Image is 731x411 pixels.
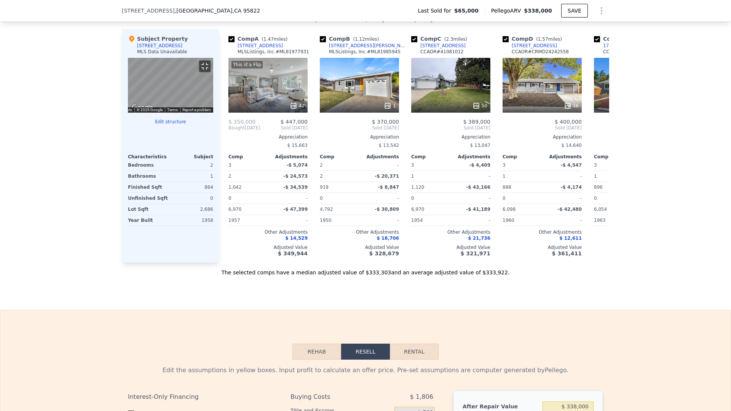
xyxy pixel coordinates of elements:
div: Comp C [411,35,470,43]
span: -$ 4,174 [561,185,582,190]
div: Comp [503,154,542,160]
div: CCAOR # 41081281 [603,49,646,55]
span: $ 321,971 [461,250,490,256]
div: MLS Data Unavailable [137,49,187,55]
span: -$ 5,074 [287,162,308,168]
span: 3 [411,162,414,168]
span: 6,970 [228,207,241,212]
span: Sold [DATE] [320,125,399,131]
div: Interest-Only Financing [128,390,272,404]
span: ( miles) [441,37,470,42]
span: 0 [411,196,414,201]
div: 1957 [228,215,267,226]
div: 1 [384,102,396,110]
span: -$ 30,809 [375,207,399,212]
div: [DATE] [228,125,260,131]
span: $ 350,000 [228,119,255,125]
span: 2.3 [446,37,453,42]
span: 1.12 [355,37,365,42]
span: Sold [DATE] [260,125,308,131]
div: Appreciation [228,134,308,140]
span: , CA 95822 [232,8,260,14]
div: 1 [411,171,449,182]
span: 1,042 [228,185,241,190]
div: Subject Property [128,35,188,43]
div: - [270,215,308,226]
div: Appreciation [411,134,490,140]
span: -$ 4,547 [561,162,582,168]
span: -$ 47,399 [283,207,308,212]
span: Sold [DATE] [503,125,582,131]
a: Report a problem [182,108,211,112]
a: [STREET_ADDRESS][PERSON_NAME] [320,43,408,49]
span: 1.47 [263,37,274,42]
a: Open this area in Google Maps (opens a new window) [130,103,155,113]
div: Adjustments [268,154,308,160]
span: 1,120 [411,185,424,190]
div: 2,686 [172,204,213,215]
button: Rehab [292,344,341,360]
div: Comp [228,154,268,160]
span: $ 12,611 [559,236,582,241]
span: $ 14,529 [285,236,308,241]
div: - [270,193,308,204]
span: 0 [228,196,231,201]
div: - [452,171,490,182]
div: - [544,215,582,226]
div: [STREET_ADDRESS] [512,43,557,49]
div: Unfinished Sqft [128,193,169,204]
span: 2 [320,162,323,168]
span: [STREET_ADDRESS] [122,7,175,14]
span: -$ 43,166 [466,185,490,190]
div: MLSListings, Inc. # ML81985945 [329,49,401,55]
div: 1963 [594,215,632,226]
div: Other Adjustments [320,229,399,235]
span: ( miles) [533,37,565,42]
div: Adjusted Value [594,244,673,250]
span: ( miles) [350,37,382,42]
span: 3 [503,162,506,168]
div: 1958 [172,215,213,226]
div: The selected comps have a median adjusted value of $333,303 and an average adjusted value of $333... [122,263,609,276]
div: CCAOR # 41081012 [420,49,464,55]
span: ( miles) [259,37,290,42]
span: Last Sold for [418,7,454,14]
span: -$ 4,409 [469,162,490,168]
div: Finished Sqft [128,182,169,193]
div: Other Adjustments [503,229,582,235]
a: [STREET_ADDRESS] [228,43,283,49]
div: - [361,215,399,226]
a: [STREET_ADDRESS] [503,43,557,49]
div: 16 [564,102,579,110]
span: 0 [320,196,323,201]
span: $ 21,736 [468,236,490,241]
div: - [361,160,399,170]
span: $ 13,542 [379,143,399,148]
a: 1749 [PERSON_NAME] [594,43,654,49]
div: Adjusted Value [411,244,490,250]
span: -$ 34,539 [283,185,308,190]
span: 6,098 [503,207,516,212]
span: -$ 42,480 [557,207,582,212]
span: $338,000 [524,8,552,14]
div: MLSListings, Inc. # ML81977931 [238,49,309,55]
span: , [GEOGRAPHIC_DATA] [175,7,260,14]
span: $ 370,000 [372,119,399,125]
div: 42 [290,102,305,110]
div: Adjustments [542,154,582,160]
span: 3 [594,162,597,168]
span: Pellego ARV [491,7,524,14]
div: Adjusted Value [228,244,308,250]
span: Sold [DATE] [411,125,490,131]
span: -$ 24,573 [283,174,308,179]
div: Street View [128,58,213,113]
span: Bought [228,125,245,131]
div: - [452,193,490,204]
div: Subject [171,154,213,160]
span: -$ 20,371 [375,174,399,179]
div: [STREET_ADDRESS] [238,43,283,49]
div: Comp [411,154,451,160]
div: 1 [594,171,632,182]
span: 6,970 [411,207,424,212]
span: $ 14,640 [562,143,582,148]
